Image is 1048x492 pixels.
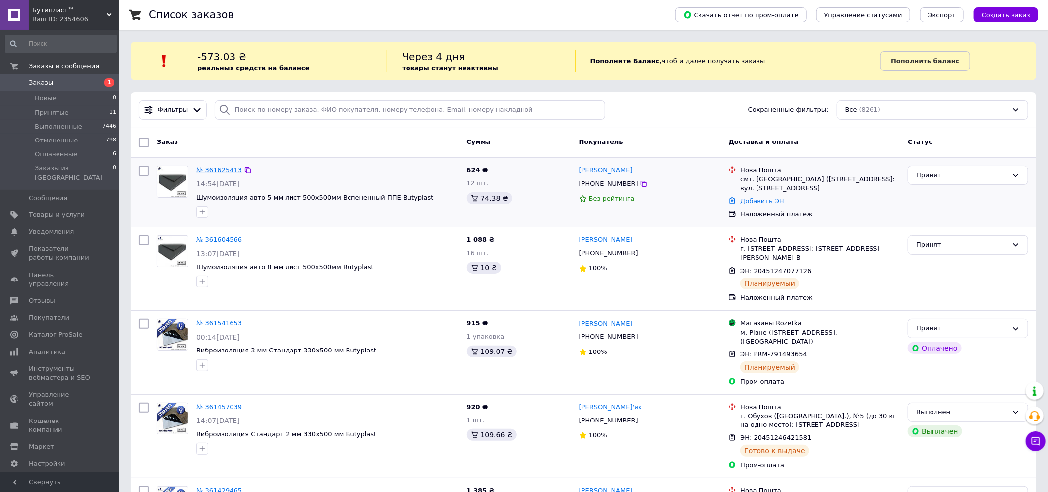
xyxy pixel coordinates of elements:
span: [PHONE_NUMBER] [579,180,638,187]
img: Фото товару [157,166,188,197]
div: Нова Пошта [740,235,900,244]
span: Панель управления [29,271,92,288]
span: Настройки [29,459,65,468]
span: Инструменты вебмастера и SEO [29,364,92,382]
span: Заказы из [GEOGRAPHIC_DATA] [35,164,113,182]
span: 100% [589,431,607,439]
span: Сохраненные фильтры: [748,105,829,115]
div: Выплачен [908,425,962,437]
span: Управление сайтом [29,390,92,408]
div: Принят [916,170,1008,181]
a: [PERSON_NAME]'як [579,403,642,412]
div: Принят [916,240,1008,250]
span: 1 упаковка [467,333,505,340]
span: Заказы и сообщения [29,62,99,70]
div: Ваш ID: 2354606 [32,15,119,24]
span: 6 [113,150,116,159]
span: 00:14[DATE] [196,333,240,341]
span: (8261) [859,106,880,113]
a: Шумоизоляция авто 5 мм лист 500х500мм Вспененный ППE Butyplast [196,194,434,201]
span: Доставка и оплата [728,138,798,145]
a: [PERSON_NAME] [579,235,633,245]
span: Маркет [29,442,54,451]
div: , чтоб и далее получать заказы [575,50,881,72]
span: [PHONE_NUMBER] [579,333,638,340]
span: 920 ₴ [467,403,488,411]
span: 1 088 ₴ [467,236,495,243]
b: Пополните Баланс [590,57,660,65]
span: [PHONE_NUMBER] [579,249,638,257]
div: 109.66 ₴ [467,429,517,441]
div: Наложенный платеж [740,293,900,302]
div: смт. [GEOGRAPHIC_DATA] ([STREET_ADDRESS]: вул. [STREET_ADDRESS] [740,175,900,193]
div: г. Обухов ([GEOGRAPHIC_DATA].), №5 (до 30 кг на одно место): [STREET_ADDRESS] [740,412,900,429]
span: 12 шт. [467,179,489,187]
span: Создать заказ [982,11,1030,19]
div: 10 ₴ [467,262,501,274]
div: Планируемый [740,361,799,373]
a: [PERSON_NAME] [579,319,633,329]
span: 7446 [102,122,116,131]
img: Фото товару [157,236,188,267]
div: Магазины Rozetka [740,319,900,328]
span: Виброизоляция Cтандарт 2 мм 330х500 мм Butyplast [196,430,376,438]
a: № 361541653 [196,319,242,327]
span: Кошелек компании [29,417,92,434]
a: Создать заказ [964,11,1038,18]
span: Все [845,105,857,115]
a: Фото товару [157,403,188,434]
span: Оплаченные [35,150,77,159]
span: 1 шт. [467,416,485,423]
span: Через 4 дня [402,51,465,63]
span: Сумма [467,138,491,145]
div: Пром-оплата [740,377,900,386]
span: 14:54[DATE] [196,180,240,188]
input: Поиск [5,35,117,53]
span: Аналитика [29,348,65,356]
div: Пром-оплата [740,461,900,470]
div: Нова Пошта [740,403,900,412]
a: № 361604566 [196,236,242,243]
span: 624 ₴ [467,166,488,174]
span: 16 шт. [467,249,489,257]
span: ЭН: 20451246421581 [740,434,811,441]
span: 798 [106,136,116,145]
span: ЭН: PRM-791493654 [740,351,807,358]
b: реальных средств на балансе [197,64,310,71]
a: [PERSON_NAME] [579,166,633,175]
h1: Список заказов [149,9,234,21]
span: Отмененные [35,136,78,145]
span: 100% [589,264,607,272]
a: Пополнить баланс [880,51,970,71]
div: м. Рівне ([STREET_ADDRESS], ([GEOGRAPHIC_DATA]) [740,328,900,346]
div: г. [STREET_ADDRESS]: [STREET_ADDRESS][PERSON_NAME]-В [740,244,900,262]
span: Принятые [35,108,69,117]
span: Фильтры [158,105,188,115]
a: Виброизоляция 3 мм Стандарт 330х500 мм Butyplast [196,347,376,354]
span: Каталог ProSale [29,330,82,339]
span: 13:07[DATE] [196,250,240,258]
span: Без рейтинга [589,195,635,202]
button: Экспорт [920,7,964,22]
img: Фото товару [157,403,188,434]
span: Новые [35,94,57,103]
span: Экспорт [928,11,956,19]
div: 109.07 ₴ [467,346,517,357]
div: 74.38 ₴ [467,192,512,204]
div: Выполнен [916,407,1008,418]
span: 0 [113,164,116,182]
img: Фото товару [157,319,188,350]
a: Добавить ЭН [740,197,784,205]
span: Статус [908,138,932,145]
span: 11 [109,108,116,117]
span: Отзывы [29,296,55,305]
a: Шумоизоляция авто 8 мм лист 500х500мм Butyplast [196,263,374,271]
span: Заказ [157,138,178,145]
div: Нова Пошта [740,166,900,175]
span: Покупатели [29,313,69,322]
button: Чат с покупателем [1026,431,1046,451]
span: [PHONE_NUMBER] [579,417,638,424]
b: Пополнить баланс [891,57,959,65]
